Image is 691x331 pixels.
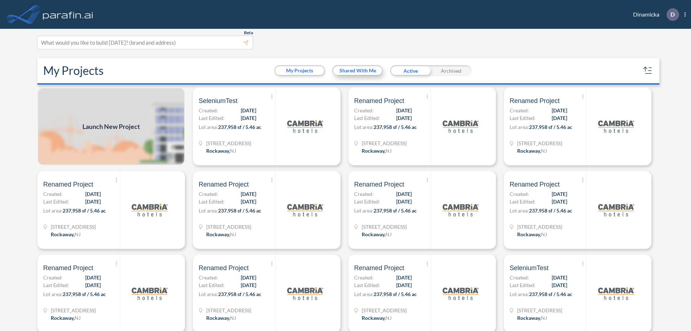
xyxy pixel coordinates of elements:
span: Created: [510,274,529,281]
div: Archived [431,65,471,76]
span: [DATE] [241,190,256,198]
div: Rockaway, NJ [206,314,236,322]
span: Last Edited: [354,114,380,122]
span: [DATE] [241,107,256,114]
span: [DATE] [552,190,567,198]
span: Last Edited: [43,198,69,205]
div: Rockaway, NJ [51,231,81,238]
img: logo [132,276,168,312]
span: Rockaway , [362,148,385,154]
span: 321 Mt Hope Ave [362,139,407,147]
span: Lot area: [510,207,529,214]
span: Rockaway , [362,231,385,237]
span: Renamed Project [354,97,404,105]
span: 321 Mt Hope Ave [362,307,407,314]
div: Dinamicka [622,8,686,21]
div: Rockaway, NJ [517,231,547,238]
span: [DATE] [396,107,412,114]
span: 321 Mt Hope Ave [51,223,96,231]
span: Created: [354,107,374,114]
span: 237,958 sf / 5.46 ac [63,291,106,297]
a: Launch New Project [37,88,185,165]
img: logo [443,108,479,144]
button: sort [642,65,654,76]
span: Created: [199,107,218,114]
span: NJ [541,148,547,154]
span: [DATE] [396,190,412,198]
span: Rockaway , [517,148,541,154]
span: Lot area: [510,291,529,297]
div: Rockaway, NJ [362,147,392,155]
span: Lot area: [199,291,218,297]
span: [DATE] [552,274,567,281]
span: Last Edited: [199,281,225,289]
span: [DATE] [241,281,256,289]
h2: My Projects [43,64,104,77]
span: 321 Mt Hope Ave [517,139,562,147]
span: Created: [199,274,218,281]
span: [DATE] [241,274,256,281]
span: 237,958 sf / 5.46 ac [218,124,261,130]
span: 237,958 sf / 5.46 ac [218,291,261,297]
span: Rockaway , [517,315,541,321]
button: My Projects [275,66,324,75]
span: Renamed Project [43,180,93,189]
span: Last Edited: [510,114,536,122]
span: Renamed Project [510,180,560,189]
img: logo [598,108,634,144]
span: [DATE] [85,198,101,205]
span: Rockaway , [51,231,74,237]
span: Rockaway , [206,315,230,321]
img: logo [443,276,479,312]
span: 237,958 sf / 5.46 ac [374,291,417,297]
img: logo [287,192,323,228]
span: [DATE] [241,198,256,205]
span: Renamed Project [199,180,249,189]
img: logo [598,192,634,228]
span: NJ [74,315,81,321]
span: NJ [230,148,236,154]
span: 237,958 sf / 5.46 ac [218,207,261,214]
span: [DATE] [552,114,567,122]
span: NJ [385,315,392,321]
span: NJ [230,315,236,321]
span: [DATE] [85,281,101,289]
span: [DATE] [396,274,412,281]
span: Renamed Project [354,264,404,272]
span: Last Edited: [354,281,380,289]
span: Lot area: [510,124,529,130]
span: Launch New Project [82,122,140,131]
span: Lot area: [354,291,374,297]
span: NJ [541,231,547,237]
span: 237,958 sf / 5.46 ac [529,124,572,130]
span: [DATE] [552,281,567,289]
span: Renamed Project [199,264,249,272]
span: [DATE] [396,114,412,122]
span: [DATE] [552,198,567,205]
img: logo [598,276,634,312]
div: Rockaway, NJ [517,147,547,155]
span: [DATE] [241,114,256,122]
span: 321 Mt Hope Ave [51,307,96,314]
span: Created: [199,190,218,198]
img: logo [287,108,323,144]
div: Rockaway, NJ [206,231,236,238]
div: Rockaway, NJ [362,231,392,238]
span: Last Edited: [199,198,225,205]
span: Lot area: [43,291,63,297]
span: 321 Mt Hope Ave [517,223,562,231]
span: Rockaway , [206,148,230,154]
div: Rockaway, NJ [517,314,547,322]
span: Lot area: [199,207,218,214]
span: 321 Mt Hope Ave [517,307,562,314]
span: SeleniumTest [510,264,548,272]
span: 237,958 sf / 5.46 ac [529,291,572,297]
span: [DATE] [85,274,101,281]
span: Last Edited: [510,281,536,289]
span: Lot area: [354,207,374,214]
span: 237,958 sf / 5.46 ac [374,124,417,130]
span: Created: [510,107,529,114]
div: Rockaway, NJ [362,314,392,322]
span: NJ [385,231,392,237]
span: NJ [385,148,392,154]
